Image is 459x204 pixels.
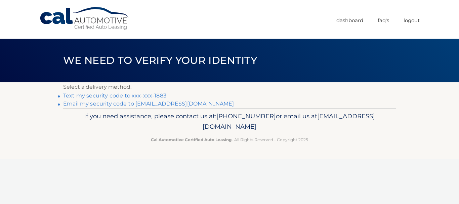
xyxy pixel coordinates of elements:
span: We need to verify your identity [63,54,257,67]
a: Dashboard [336,15,363,26]
a: FAQ's [378,15,389,26]
p: Select a delivery method: [63,82,396,92]
span: [PHONE_NUMBER] [216,112,276,120]
a: Email my security code to [EMAIL_ADDRESS][DOMAIN_NAME] [63,100,234,107]
p: If you need assistance, please contact us at: or email us at [68,111,391,132]
strong: Cal Automotive Certified Auto Leasing [151,137,232,142]
a: Cal Automotive [39,7,130,31]
a: Text my security code to xxx-xxx-1883 [63,92,166,99]
a: Logout [404,15,420,26]
p: - All Rights Reserved - Copyright 2025 [68,136,391,143]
